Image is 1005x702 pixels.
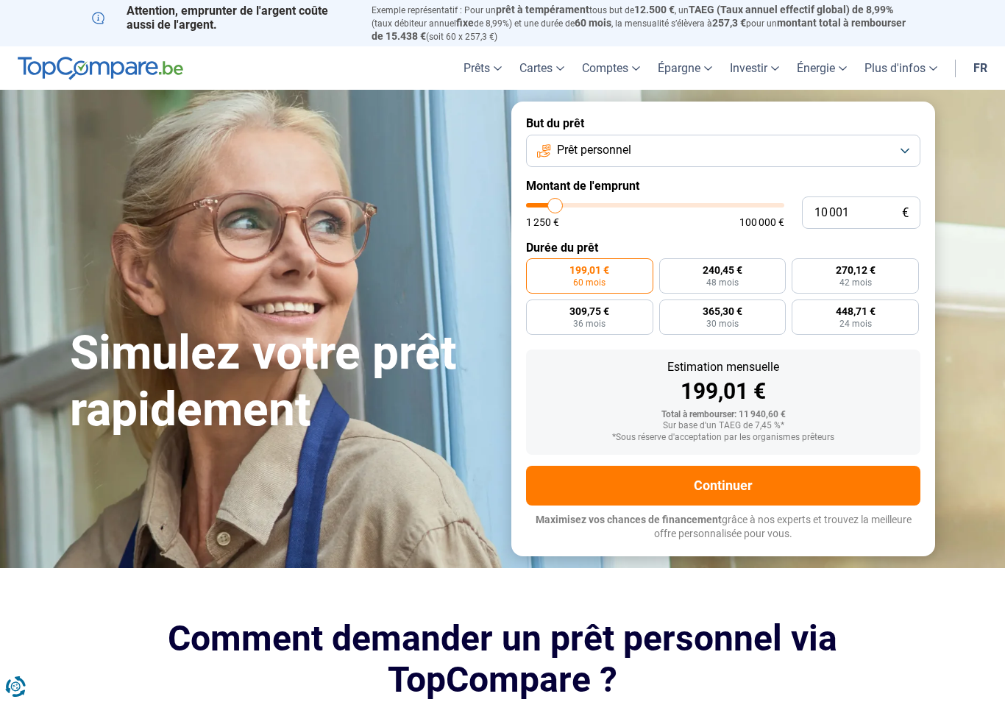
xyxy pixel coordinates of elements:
[92,4,354,32] p: Attention, emprunter de l'argent coûte aussi de l'argent.
[538,361,909,373] div: Estimation mensuelle
[703,265,742,275] span: 240,45 €
[536,514,722,525] span: Maximisez vos chances de financement
[965,46,996,90] a: fr
[526,466,920,506] button: Continuer
[70,325,494,439] h1: Simulez votre prêt rapidement
[573,46,649,90] a: Comptes
[526,241,920,255] label: Durée du prêt
[706,319,739,328] span: 30 mois
[456,17,474,29] span: fixe
[839,319,872,328] span: 24 mois
[526,513,920,542] p: grâce à nos experts et trouvez la meilleure offre personnalisée pour vous.
[839,278,872,287] span: 42 mois
[569,306,609,316] span: 309,75 €
[526,135,920,167] button: Prêt personnel
[526,116,920,130] label: But du prêt
[538,433,909,443] div: *Sous réserve d'acceptation par les organismes prêteurs
[721,46,788,90] a: Investir
[538,410,909,420] div: Total à rembourser: 11 940,60 €
[788,46,856,90] a: Énergie
[634,4,675,15] span: 12.500 €
[836,306,876,316] span: 448,71 €
[92,618,913,699] h2: Comment demander un prêt personnel via TopCompare ?
[706,278,739,287] span: 48 mois
[689,4,893,15] span: TAEG (Taux annuel effectif global) de 8,99%
[902,207,909,219] span: €
[569,265,609,275] span: 199,01 €
[836,265,876,275] span: 270,12 €
[573,319,606,328] span: 36 mois
[575,17,611,29] span: 60 mois
[538,421,909,431] div: Sur base d'un TAEG de 7,45 %*
[372,4,913,43] p: Exemple représentatif : Pour un tous but de , un (taux débiteur annuel de 8,99%) et une durée de ...
[511,46,573,90] a: Cartes
[538,380,909,403] div: 199,01 €
[557,142,631,158] span: Prêt personnel
[496,4,589,15] span: prêt à tempérament
[372,17,906,42] span: montant total à rembourser de 15.438 €
[18,57,183,80] img: TopCompare
[703,306,742,316] span: 365,30 €
[649,46,721,90] a: Épargne
[739,217,784,227] span: 100 000 €
[573,278,606,287] span: 60 mois
[712,17,746,29] span: 257,3 €
[526,179,920,193] label: Montant de l'emprunt
[455,46,511,90] a: Prêts
[526,217,559,227] span: 1 250 €
[856,46,946,90] a: Plus d'infos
